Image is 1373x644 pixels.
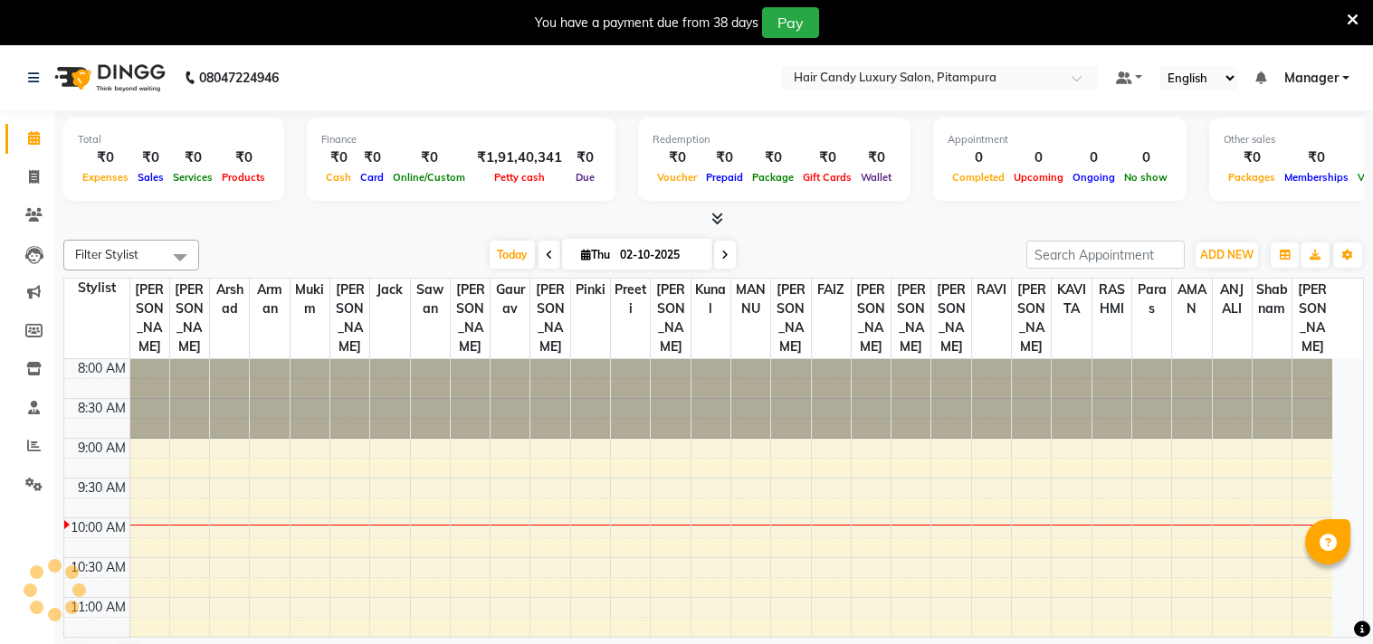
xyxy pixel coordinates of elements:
span: Due [571,171,599,184]
span: Prepaid [701,171,748,184]
div: Appointment [948,132,1172,147]
div: 10:30 AM [67,558,129,577]
span: Package [748,171,798,184]
span: AMAN [1172,279,1211,320]
span: Services [168,171,217,184]
div: You have a payment due from 38 days [535,14,758,33]
div: 0 [1009,147,1068,168]
span: Arman [250,279,289,320]
span: KAVITA [1052,279,1091,320]
div: ₹0 [133,147,168,168]
span: MANNU [731,279,770,320]
div: 0 [948,147,1009,168]
div: ₹0 [748,147,798,168]
span: [PERSON_NAME] [1292,279,1332,358]
button: Pay [762,7,819,38]
span: Cash [321,171,356,184]
span: Completed [948,171,1009,184]
b: 08047224946 [199,52,279,103]
span: sawan [411,279,450,320]
div: Finance [321,132,601,147]
div: 8:30 AM [74,399,129,418]
div: Total [78,132,270,147]
div: 11:00 AM [67,598,129,617]
div: ₹0 [701,147,748,168]
span: ANJALI [1213,279,1252,320]
div: ₹0 [653,147,701,168]
input: Search Appointment [1026,241,1185,269]
div: 8:00 AM [74,359,129,378]
span: [PERSON_NAME] [771,279,810,358]
div: ₹0 [856,147,896,168]
div: 9:00 AM [74,439,129,458]
span: No show [1120,171,1172,184]
span: Memberships [1280,171,1353,184]
div: 10:00 AM [67,518,129,537]
span: preeti [611,279,650,320]
span: FAIZ [812,279,851,301]
span: Expenses [78,171,133,184]
span: [PERSON_NAME] [330,279,369,358]
span: Card [356,171,388,184]
span: [PERSON_NAME] [530,279,569,358]
div: ₹0 [569,147,601,168]
span: [PERSON_NAME] [891,279,930,358]
input: 2025-10-02 [615,241,705,269]
span: [PERSON_NAME] [130,279,169,358]
div: Stylist [64,279,129,298]
span: Arshad [210,279,249,320]
span: Online/Custom [388,171,470,184]
span: Wallet [856,171,896,184]
span: Mukim [291,279,329,320]
div: ₹0 [321,147,356,168]
div: 0 [1068,147,1120,168]
img: logo [46,52,170,103]
span: Jack [370,279,409,301]
div: ₹0 [1280,147,1353,168]
div: 9:30 AM [74,478,129,497]
span: Sales [133,171,168,184]
span: [PERSON_NAME] [852,279,891,358]
span: Filter Stylist [75,247,138,261]
span: Packages [1224,171,1280,184]
div: ₹0 [356,147,388,168]
span: [PERSON_NAME] [931,279,970,358]
span: [PERSON_NAME] [170,279,209,358]
span: paras [1132,279,1171,320]
span: [PERSON_NAME] [1012,279,1051,358]
div: ₹0 [798,147,856,168]
div: ₹0 [388,147,470,168]
span: RAVI [972,279,1011,301]
span: Ongoing [1068,171,1120,184]
span: Products [217,171,270,184]
div: ₹0 [1224,147,1280,168]
span: Thu [577,248,615,261]
span: pinki [571,279,610,301]
span: gaurav [491,279,529,320]
span: shabnam [1253,279,1292,320]
div: ₹1,91,40,341 [470,147,569,168]
div: ₹0 [168,147,217,168]
div: ₹0 [78,147,133,168]
span: kunal [691,279,730,320]
span: Manager [1284,69,1339,88]
span: [PERSON_NAME] [651,279,690,358]
span: Today [490,241,535,269]
div: Redemption [653,132,896,147]
div: 0 [1120,147,1172,168]
span: ADD NEW [1200,248,1254,261]
span: Gift Cards [798,171,856,184]
button: ADD NEW [1196,242,1258,268]
span: Voucher [653,171,701,184]
span: RASHMI [1092,279,1131,320]
div: ₹0 [217,147,270,168]
span: Petty cash [490,171,549,184]
span: Upcoming [1009,171,1068,184]
span: [PERSON_NAME] [451,279,490,358]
